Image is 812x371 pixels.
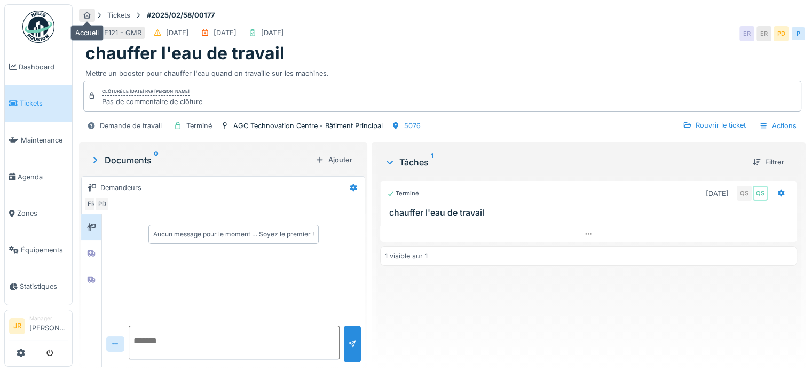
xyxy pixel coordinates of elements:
a: Tickets [5,85,72,122]
h3: chauffer l'eau de travail [389,208,792,218]
li: JR [9,318,25,334]
div: AGC Technovation Centre - Bâtiment Principal [233,121,383,131]
div: Documents [90,154,311,167]
a: Zones [5,195,72,232]
li: [PERSON_NAME] [29,314,68,337]
div: PD [774,26,789,41]
div: [DATE] [166,28,189,38]
div: Terminé [387,189,419,198]
div: ER [84,196,99,211]
sup: 1 [431,156,433,169]
div: Tickets [107,10,130,20]
div: Ajouter [311,153,357,167]
span: Agenda [18,172,68,182]
div: PD [94,196,109,211]
span: Équipements [21,245,68,255]
div: Terminé [186,121,212,131]
div: Pas de commentaire de clôture [102,97,202,107]
div: Mettre un booster pour chauffer l'eau quand on travaille sur les machines. [85,64,799,78]
a: Statistiques [5,269,72,305]
div: ER [756,26,771,41]
div: ER [739,26,754,41]
div: Manager [29,314,68,322]
span: Tickets [20,98,68,108]
div: 5076 [404,121,421,131]
div: Clôturé le [DATE] par [PERSON_NAME] [102,88,190,96]
div: Accueil [70,25,104,41]
img: Badge_color-CXgf-gQk.svg [22,11,54,43]
div: QS [737,186,752,201]
a: Maintenance [5,122,72,159]
a: Dashboard [5,49,72,85]
a: JR Manager[PERSON_NAME] [9,314,68,340]
strong: #2025/02/58/00177 [143,10,219,20]
sup: 0 [154,154,159,167]
div: Tâches [384,156,744,169]
div: P [791,26,806,41]
div: Actions [754,118,801,133]
div: Demandeurs [100,183,141,193]
span: Statistiques [20,281,68,291]
div: [DATE] [261,28,284,38]
span: Maintenance [21,135,68,145]
div: Aucun message pour le moment … Soyez le premier ! [153,230,314,239]
a: Agenda [5,159,72,195]
div: FBE92E121 - GMR [83,28,141,38]
h1: chauffer l'eau de travail [85,43,285,64]
div: Demande de travail [100,121,162,131]
div: Rouvrir le ticket [679,118,750,132]
div: [DATE] [214,28,236,38]
div: [DATE] [706,188,729,199]
div: Filtrer [748,155,789,169]
div: 1 visible sur 1 [385,251,428,261]
div: QS [753,186,768,201]
a: Équipements [5,232,72,269]
span: Zones [17,208,68,218]
span: Dashboard [19,62,68,72]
